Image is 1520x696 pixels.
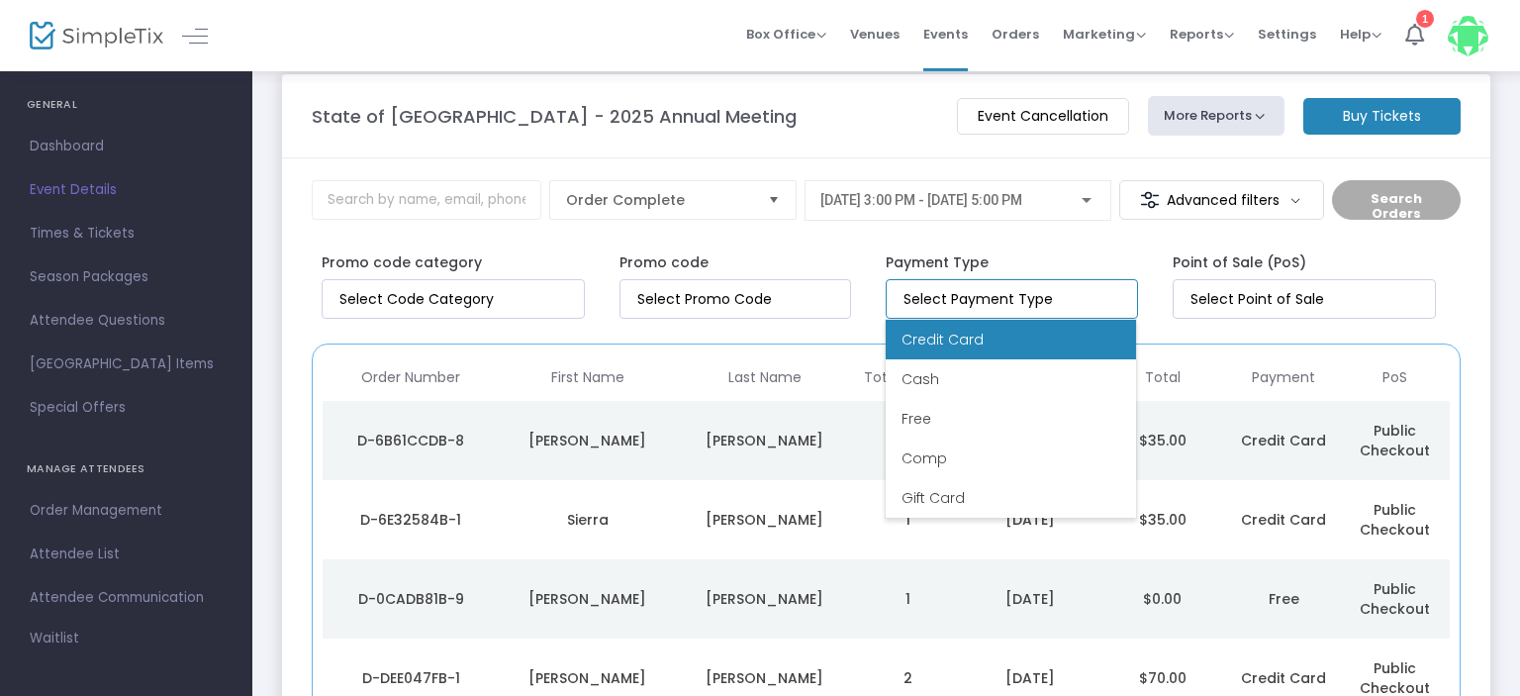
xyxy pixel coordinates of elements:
span: Dashboard [30,134,223,159]
span: Waitlist [30,629,79,648]
div: Padilla Huitt [681,510,848,530]
span: Free [902,409,931,429]
div: Sierra [505,510,672,530]
input: Select Point of Sale [1190,289,1426,310]
button: Select [760,181,788,219]
span: Attendee Questions [30,308,223,334]
div: D-DEE047FB-1 [328,668,495,688]
h4: MANAGE ATTENDEES [27,449,226,489]
span: Credit Card [902,330,984,349]
img: filter [1140,190,1160,210]
div: 8/24/2025 [969,668,1092,688]
span: [DATE] 3:00 PM - [DATE] 5:00 PM [820,192,1022,208]
button: More Reports [1148,96,1284,136]
td: $35.00 [1096,401,1229,480]
div: D-6E32584B-1 [328,510,495,530]
span: Special Offers [30,395,223,421]
span: PoS [1382,369,1407,386]
label: Promo code category [322,252,482,273]
span: Events [923,9,968,59]
m-button: Buy Tickets [1303,98,1461,135]
m-button: Advanced filters [1119,180,1324,220]
span: Order Number [361,369,460,386]
div: Roth [681,589,848,609]
td: $0.00 [1096,559,1229,639]
span: Help [1340,25,1381,44]
span: Public Checkout [1360,579,1430,619]
input: Select Payment Type [903,289,1128,310]
span: Reports [1170,25,1234,44]
div: D-6B61CCDB-8 [328,431,495,450]
span: Box Office [746,25,826,44]
div: Kesler [681,431,848,450]
m-button: Event Cancellation [957,98,1129,135]
span: Last Name [728,369,802,386]
span: Gift Card [902,488,965,508]
m-panel-title: State of [GEOGRAPHIC_DATA] - 2025 Annual Meeting [312,103,797,130]
span: Marketing [1063,25,1146,44]
span: Free [1269,589,1299,609]
span: Times & Tickets [30,221,223,247]
label: Promo code [619,252,709,273]
div: Matt [505,431,672,450]
div: 8/25/2025 [969,589,1092,609]
span: Settings [1258,9,1316,59]
th: Total Tickets [853,354,964,401]
input: NO DATA FOUND [339,289,575,310]
span: Orders [992,9,1039,59]
span: Cash [902,369,939,389]
div: Melissa [505,668,672,688]
span: Credit Card [1241,668,1326,688]
span: Attendee Communication [30,585,223,611]
span: Payment [1252,369,1315,386]
h4: GENERAL [27,85,226,125]
span: Public Checkout [1360,421,1430,460]
td: 1 [853,401,964,480]
td: 1 [853,559,964,639]
span: Total [1145,369,1181,386]
div: 1 [1416,10,1434,28]
span: Order Complete [566,190,752,210]
input: Select Promo Code [637,289,841,310]
span: Order Management [30,498,223,524]
span: Event Details [30,177,223,203]
label: Point of Sale (PoS) [1173,252,1306,273]
span: Credit Card [1241,510,1326,530]
div: Sayles [681,668,848,688]
span: First Name [551,369,624,386]
span: [GEOGRAPHIC_DATA] Items [30,351,223,377]
span: Attendee List [30,542,223,567]
div: 8/25/2025 [969,510,1092,530]
span: Venues [850,9,900,59]
label: Payment Type [886,252,989,273]
div: Lana [505,589,672,609]
span: Comp [902,448,947,468]
td: 1 [853,480,964,559]
input: Search by name, email, phone, order number, ip address, or last 4 digits of card [312,180,541,220]
span: Public Checkout [1360,500,1430,540]
span: Credit Card [1241,431,1326,450]
td: $35.00 [1096,480,1229,559]
span: Season Packages [30,264,223,290]
div: D-0CADB81B-9 [328,589,495,609]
